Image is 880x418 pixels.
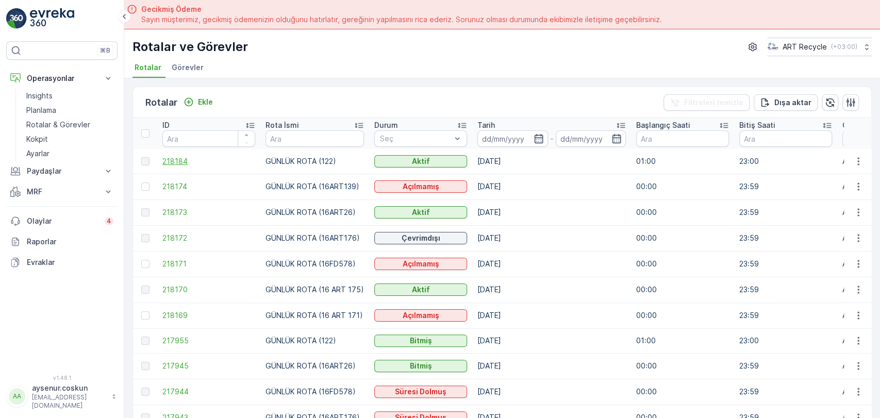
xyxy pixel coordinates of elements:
[374,309,467,322] button: Açılmamış
[27,166,97,176] p: Paydaşlar
[734,225,837,251] td: 23:59
[6,383,118,410] button: AAaysenur.coskun[EMAIL_ADDRESS][DOMAIN_NAME]
[734,149,837,174] td: 23:00
[734,174,837,199] td: 23:59
[100,46,110,55] p: ⌘B
[831,43,857,51] p: ( +03:00 )
[477,130,548,147] input: dd/mm/yyyy
[141,388,150,396] div: Toggle Row Selected
[27,237,113,247] p: Raporlar
[22,103,118,118] a: Planlama
[472,379,631,405] td: [DATE]
[374,335,467,347] button: Bitmiş
[374,232,467,244] button: Çevrimdışı
[145,95,177,110] p: Rotalar
[260,251,369,277] td: GÜNLÜK ROTA (16FD578)
[22,118,118,132] a: Rotalar & Görevler
[631,353,734,379] td: 00:00
[26,91,53,101] p: Insights
[26,120,90,130] p: Rotalar & Görevler
[374,283,467,296] button: Aktif
[734,303,837,328] td: 23:59
[260,277,369,303] td: GÜNLÜK ROTA (16 ART 175)
[6,252,118,273] a: Evraklar
[27,216,98,226] p: Olaylar
[141,234,150,242] div: Toggle Row Selected
[162,361,255,371] a: 217945
[6,8,27,29] img: logo
[767,38,872,56] button: ART Recycle(+03:00)
[27,257,113,267] p: Evraklar
[472,353,631,379] td: [DATE]
[260,379,369,405] td: GÜNLÜK ROTA (16FD578)
[162,181,255,192] a: 218174
[6,161,118,181] button: Paydaşlar
[162,336,255,346] a: 217955
[734,328,837,353] td: 23:00
[260,174,369,199] td: GÜNLÜK ROTA (16ART139)
[636,120,690,130] p: Başlangıç Saati
[162,120,170,130] p: ID
[402,233,440,243] p: Çevrimdışı
[412,285,430,295] p: Aktif
[412,156,430,166] p: Aktif
[22,132,118,146] a: Kokpit
[260,225,369,251] td: GÜNLÜK ROTA (16ART176)
[26,148,49,159] p: Ayarlar
[403,310,439,321] p: Açılmamış
[631,251,734,277] td: 00:00
[380,133,451,144] p: Seç
[6,375,118,381] span: v 1.48.1
[265,130,364,147] input: Ara
[472,199,631,225] td: [DATE]
[22,89,118,103] a: Insights
[403,181,439,192] p: Açılmamış
[374,120,398,130] p: Durum
[162,259,255,269] a: 218171
[556,130,626,147] input: dd/mm/yyyy
[141,4,662,14] span: Gecikmiş Ödeme
[684,97,743,108] p: Filtreleri temizle
[141,362,150,370] div: Toggle Row Selected
[162,387,255,397] a: 217944
[162,310,255,321] a: 218169
[32,393,106,410] p: [EMAIL_ADDRESS][DOMAIN_NAME]
[631,303,734,328] td: 00:00
[26,105,56,115] p: Planlama
[172,62,204,73] span: Görevler
[141,208,150,216] div: Toggle Row Selected
[631,174,734,199] td: 00:00
[631,149,734,174] td: 01:00
[734,379,837,405] td: 23:59
[374,258,467,270] button: Açılmamış
[734,277,837,303] td: 23:59
[739,130,832,147] input: Ara
[374,155,467,168] button: Aktif
[162,233,255,243] a: 218172
[141,157,150,165] div: Toggle Row Selected
[472,251,631,277] td: [DATE]
[9,388,25,405] div: AA
[663,94,750,111] button: Filtreleri temizle
[265,120,299,130] p: Rota İsmi
[472,328,631,353] td: [DATE]
[6,68,118,89] button: Operasyonlar
[107,217,111,225] p: 4
[260,303,369,328] td: GÜNLÜK ROTA (16 ART 171)
[141,182,150,191] div: Toggle Row Selected
[162,156,255,166] a: 218184
[260,353,369,379] td: GÜNLÜK ROTA (16ART26)
[374,206,467,219] button: Aktif
[395,387,446,397] p: Süresi Dolmuş
[734,199,837,225] td: 23:59
[6,181,118,202] button: MRF
[141,14,662,25] span: Sayın müşterimiz, gecikmiş ödemenizin olduğunu hatırlatır, gereğinin yapılmasını rica ederiz. Sor...
[783,42,827,52] p: ART Recycle
[477,120,495,130] p: Tarih
[32,383,106,393] p: aysenur.coskun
